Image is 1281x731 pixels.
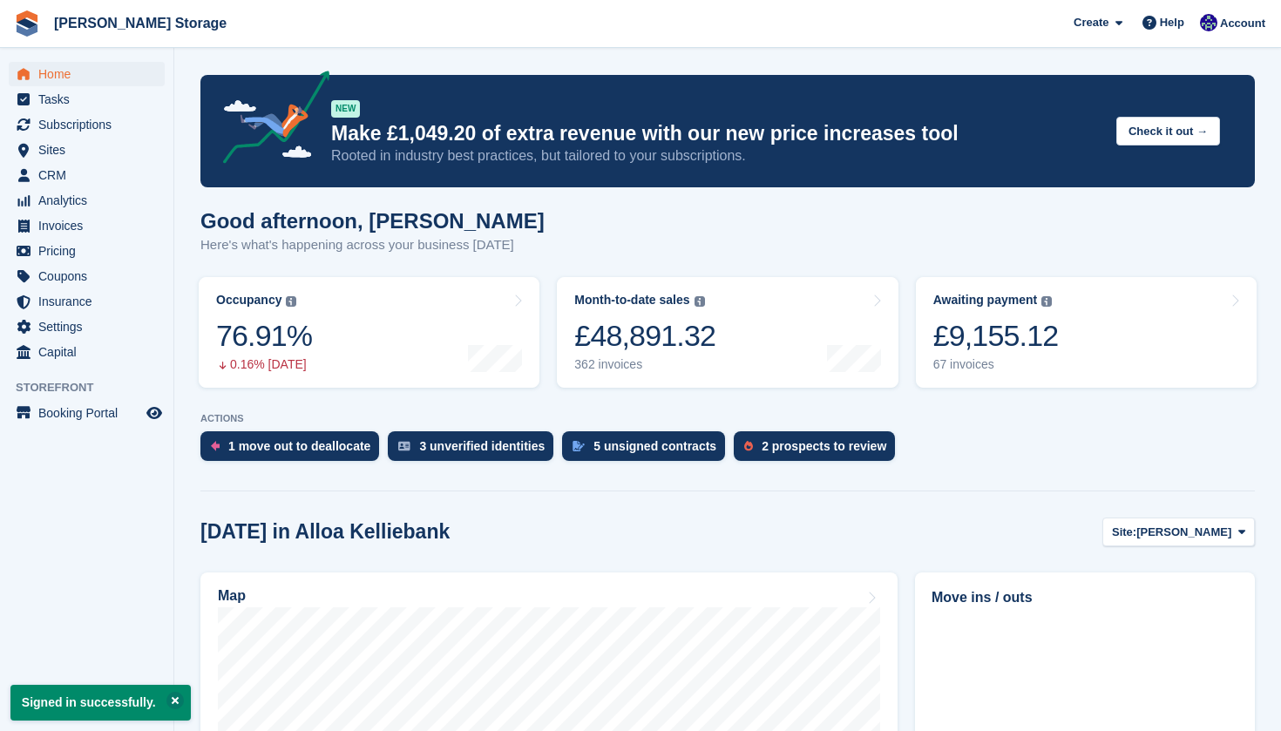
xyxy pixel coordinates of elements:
[574,318,715,354] div: £48,891.32
[762,439,886,453] div: 2 prospects to review
[208,71,330,170] img: price-adjustments-announcement-icon-8257ccfd72463d97f412b2fc003d46551f7dbcb40ab6d574587a9cd5c0d94...
[38,239,143,263] span: Pricing
[38,401,143,425] span: Booking Portal
[211,441,220,451] img: move_outs_to_deallocate_icon-f764333ba52eb49d3ac5e1228854f67142a1ed5810a6f6cc68b1a99e826820c5.svg
[419,439,545,453] div: 3 unverified identities
[331,121,1102,146] p: Make £1,049.20 of extra revenue with our new price increases tool
[9,112,165,137] a: menu
[216,293,281,308] div: Occupancy
[574,357,715,372] div: 362 invoices
[218,588,246,604] h2: Map
[1074,14,1108,31] span: Create
[38,315,143,339] span: Settings
[38,213,143,238] span: Invoices
[1116,117,1220,146] button: Check it out →
[9,138,165,162] a: menu
[9,401,165,425] a: menu
[38,289,143,314] span: Insurance
[1160,14,1184,31] span: Help
[734,431,904,470] a: 2 prospects to review
[1200,14,1217,31] img: Ross Watt
[14,10,40,37] img: stora-icon-8386f47178a22dfd0bd8f6a31ec36ba5ce8667c1dd55bd0f319d3a0aa187defe.svg
[1136,524,1231,541] span: [PERSON_NAME]
[593,439,716,453] div: 5 unsigned contracts
[331,100,360,118] div: NEW
[38,87,143,112] span: Tasks
[9,315,165,339] a: menu
[1102,518,1255,546] button: Site: [PERSON_NAME]
[16,379,173,396] span: Storefront
[38,340,143,364] span: Capital
[9,163,165,187] a: menu
[744,441,753,451] img: prospect-51fa495bee0391a8d652442698ab0144808aea92771e9ea1ae160a38d050c398.svg
[200,209,545,233] h1: Good afternoon, [PERSON_NAME]
[398,441,410,451] img: verify_identity-adf6edd0f0f0b5bbfe63781bf79b02c33cf7c696d77639b501bdc392416b5a36.svg
[10,685,191,721] p: Signed in successfully.
[9,340,165,364] a: menu
[388,431,562,470] a: 3 unverified identities
[47,9,234,37] a: [PERSON_NAME] Storage
[916,277,1257,388] a: Awaiting payment £9,155.12 67 invoices
[200,431,388,470] a: 1 move out to deallocate
[38,62,143,86] span: Home
[573,441,585,451] img: contract_signature_icon-13c848040528278c33f63329250d36e43548de30e8caae1d1a13099fd9432cc5.svg
[38,264,143,288] span: Coupons
[9,188,165,213] a: menu
[216,357,312,372] div: 0.16% [DATE]
[9,87,165,112] a: menu
[200,235,545,255] p: Here's what's happening across your business [DATE]
[1220,15,1265,32] span: Account
[38,163,143,187] span: CRM
[200,520,450,544] h2: [DATE] in Alloa Kelliebank
[1112,524,1136,541] span: Site:
[9,239,165,263] a: menu
[38,188,143,213] span: Analytics
[199,277,539,388] a: Occupancy 76.91% 0.16% [DATE]
[228,439,370,453] div: 1 move out to deallocate
[38,112,143,137] span: Subscriptions
[932,587,1238,608] h2: Move ins / outs
[9,289,165,314] a: menu
[933,357,1059,372] div: 67 invoices
[216,318,312,354] div: 76.91%
[695,296,705,307] img: icon-info-grey-7440780725fd019a000dd9b08b2336e03edf1995a4989e88bcd33f0948082b44.svg
[286,296,296,307] img: icon-info-grey-7440780725fd019a000dd9b08b2336e03edf1995a4989e88bcd33f0948082b44.svg
[9,264,165,288] a: menu
[9,213,165,238] a: menu
[200,413,1255,424] p: ACTIONS
[1041,296,1052,307] img: icon-info-grey-7440780725fd019a000dd9b08b2336e03edf1995a4989e88bcd33f0948082b44.svg
[9,62,165,86] a: menu
[144,403,165,423] a: Preview store
[562,431,734,470] a: 5 unsigned contracts
[933,293,1038,308] div: Awaiting payment
[933,318,1059,354] div: £9,155.12
[574,293,689,308] div: Month-to-date sales
[331,146,1102,166] p: Rooted in industry best practices, but tailored to your subscriptions.
[557,277,898,388] a: Month-to-date sales £48,891.32 362 invoices
[38,138,143,162] span: Sites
